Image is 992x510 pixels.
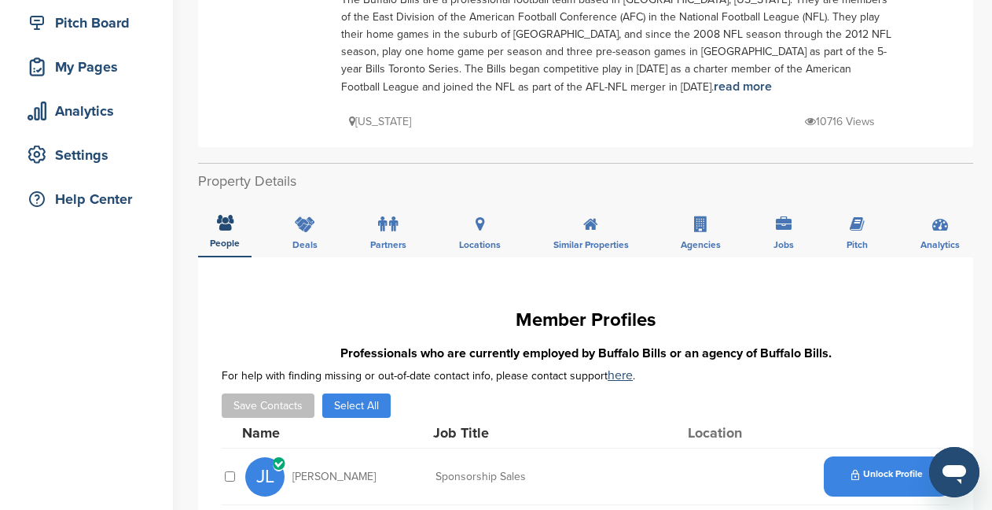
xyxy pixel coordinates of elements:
span: Deals [292,240,318,249]
div: Job Title [433,426,669,440]
a: read more [714,79,772,94]
div: Name [242,426,415,440]
div: Location [688,426,806,440]
div: Sponsorship Sales [435,471,671,482]
iframe: Button to launch messaging window [929,447,979,497]
div: Settings [24,141,157,169]
div: My Pages [24,53,157,81]
p: [US_STATE] [349,112,411,131]
a: Analytics [16,93,157,129]
p: 10716 Views [805,112,875,131]
div: Help Center [24,185,157,213]
span: Unlock Profile [851,469,923,480]
button: Save Contacts [222,394,314,418]
span: Pitch [847,240,868,249]
div: Pitch Board [24,9,157,37]
h3: Professionals who are currently employed by Buffalo Bills or an agency of Buffalo Bills. [222,344,950,363]
span: JL [245,457,285,497]
div: For help with finding missing or out-of-date contact info, please contact support . [222,369,950,382]
a: JL [PERSON_NAME] Sponsorship Sales Unlock Profile [245,449,950,504]
span: Partners [370,240,406,249]
span: [PERSON_NAME] [292,471,376,482]
a: My Pages [16,49,157,85]
h1: Member Profiles [222,306,950,334]
a: Settings [16,137,157,173]
a: Pitch Board [16,5,157,41]
a: here [608,368,633,383]
div: Analytics [24,97,157,125]
span: People [210,238,240,248]
span: Locations [459,240,501,249]
button: Select All [322,394,391,418]
span: Similar Properties [553,240,629,249]
a: Help Center [16,181,157,217]
h2: Property Details [198,171,973,192]
span: Jobs [773,240,794,249]
span: Agencies [681,240,721,249]
span: Analytics [920,240,960,249]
